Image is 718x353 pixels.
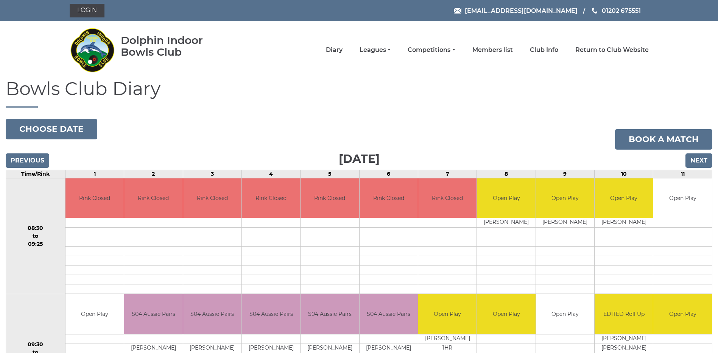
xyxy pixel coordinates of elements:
[595,344,653,353] td: [PERSON_NAME]
[183,178,241,218] td: Rink Closed
[595,294,653,334] td: EDITED Roll Up
[685,153,712,168] input: Next
[454,6,578,16] a: Email [EMAIL_ADDRESS][DOMAIN_NAME]
[301,344,359,353] td: [PERSON_NAME]
[477,170,536,178] td: 8
[359,170,418,178] td: 6
[418,334,477,344] td: [PERSON_NAME]
[615,129,712,150] a: Book a match
[183,170,241,178] td: 3
[242,178,300,218] td: Rink Closed
[595,178,653,218] td: Open Play
[418,344,477,353] td: 1HR
[124,294,182,334] td: S04 Aussie Pairs
[121,34,227,58] div: Dolphin Indoor Bowls Club
[326,46,343,54] a: Diary
[6,79,712,108] h1: Bowls Club Diary
[472,46,513,54] a: Members list
[602,7,641,14] span: 01202 675551
[418,178,477,218] td: Rink Closed
[653,170,712,178] td: 11
[124,170,183,178] td: 2
[418,294,477,334] td: Open Play
[477,218,535,228] td: [PERSON_NAME]
[575,46,649,54] a: Return to Club Website
[454,8,461,14] img: Email
[6,153,49,168] input: Previous
[595,218,653,228] td: [PERSON_NAME]
[653,178,712,218] td: Open Play
[65,170,124,178] td: 1
[6,119,97,139] button: Choose date
[65,294,124,334] td: Open Play
[6,178,65,294] td: 08:30 to 09:25
[595,170,653,178] td: 10
[408,46,455,54] a: Competitions
[183,294,241,334] td: S04 Aussie Pairs
[536,218,594,228] td: [PERSON_NAME]
[301,294,359,334] td: S04 Aussie Pairs
[242,294,300,334] td: S04 Aussie Pairs
[536,178,594,218] td: Open Play
[360,178,418,218] td: Rink Closed
[242,344,300,353] td: [PERSON_NAME]
[65,178,124,218] td: Rink Closed
[301,178,359,218] td: Rink Closed
[418,170,477,178] td: 7
[241,170,300,178] td: 4
[591,6,641,16] a: Phone us 01202 675551
[360,46,391,54] a: Leagues
[70,4,104,17] a: Login
[536,170,594,178] td: 9
[536,294,594,334] td: Open Play
[301,170,359,178] td: 5
[477,294,535,334] td: Open Play
[360,294,418,334] td: S04 Aussie Pairs
[592,8,597,14] img: Phone us
[595,334,653,344] td: [PERSON_NAME]
[6,170,65,178] td: Time/Rink
[124,344,182,353] td: [PERSON_NAME]
[183,344,241,353] td: [PERSON_NAME]
[465,7,578,14] span: [EMAIL_ADDRESS][DOMAIN_NAME]
[70,23,115,77] img: Dolphin Indoor Bowls Club
[653,294,712,334] td: Open Play
[124,178,182,218] td: Rink Closed
[530,46,558,54] a: Club Info
[477,178,535,218] td: Open Play
[360,344,418,353] td: [PERSON_NAME]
